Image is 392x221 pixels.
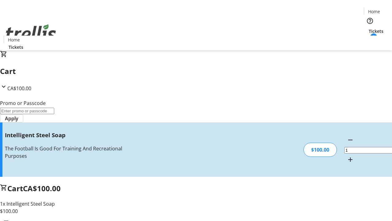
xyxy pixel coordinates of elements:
[344,153,356,166] button: Increment by one
[4,17,58,48] img: Orient E2E Organization UZ4tP1Dm5l's Logo
[8,37,20,43] span: Home
[5,131,139,139] h3: Intelligent Steel Soap
[303,143,337,157] div: $100.00
[364,15,376,27] button: Help
[23,183,61,193] span: CA$100.00
[7,85,31,92] span: CA$100.00
[364,8,384,15] a: Home
[368,8,380,15] span: Home
[369,28,383,34] span: Tickets
[4,37,24,43] a: Home
[344,134,356,146] button: Decrement by one
[4,44,28,50] a: Tickets
[364,28,388,34] a: Tickets
[9,44,23,50] span: Tickets
[5,145,139,160] div: The Football Is Good For Training And Recreational Purposes
[364,34,376,47] button: Cart
[5,115,18,122] span: Apply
